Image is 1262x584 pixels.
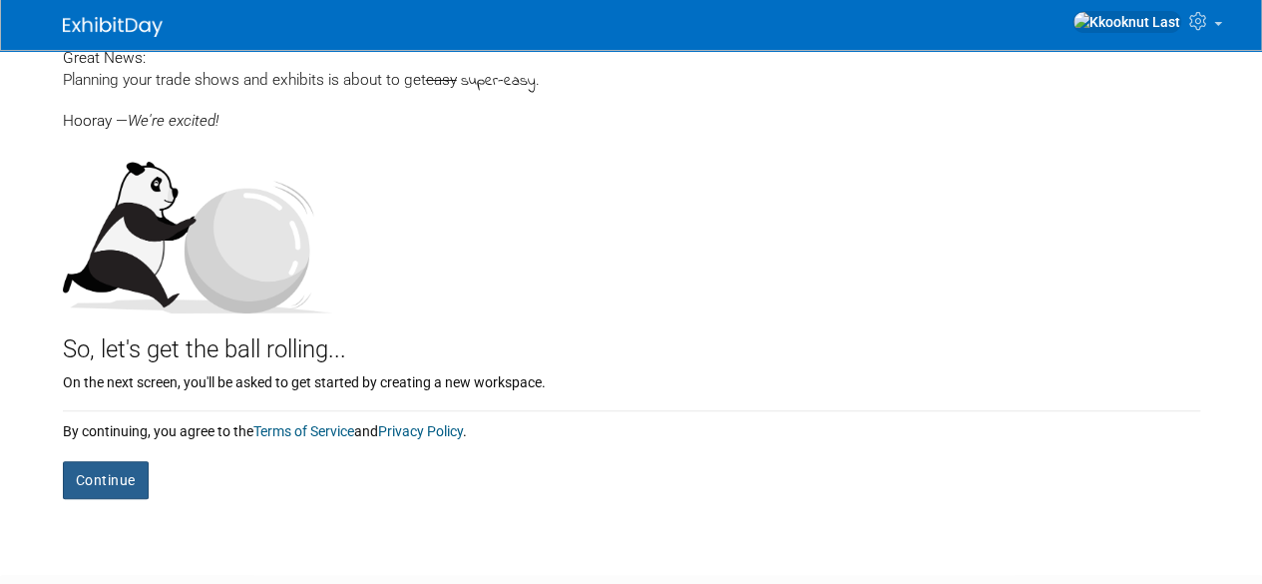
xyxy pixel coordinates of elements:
[461,70,536,93] span: super-easy
[426,71,457,89] span: easy
[1072,11,1181,33] img: Kkooknut Last
[63,93,1200,132] div: Hooray —
[378,423,463,439] a: Privacy Policy
[63,367,1200,392] div: On the next screen, you'll be asked to get started by creating a new workspace.
[63,142,332,313] img: Let's get the ball rolling
[63,17,163,37] img: ExhibitDay
[63,46,1200,69] div: Great News:
[253,423,354,439] a: Terms of Service
[63,461,149,499] button: Continue
[63,411,1200,441] div: By continuing, you agree to the and .
[63,313,1200,367] div: So, let's get the ball rolling...
[128,112,218,130] span: We're excited!
[63,69,1200,93] div: Planning your trade shows and exhibits is about to get .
